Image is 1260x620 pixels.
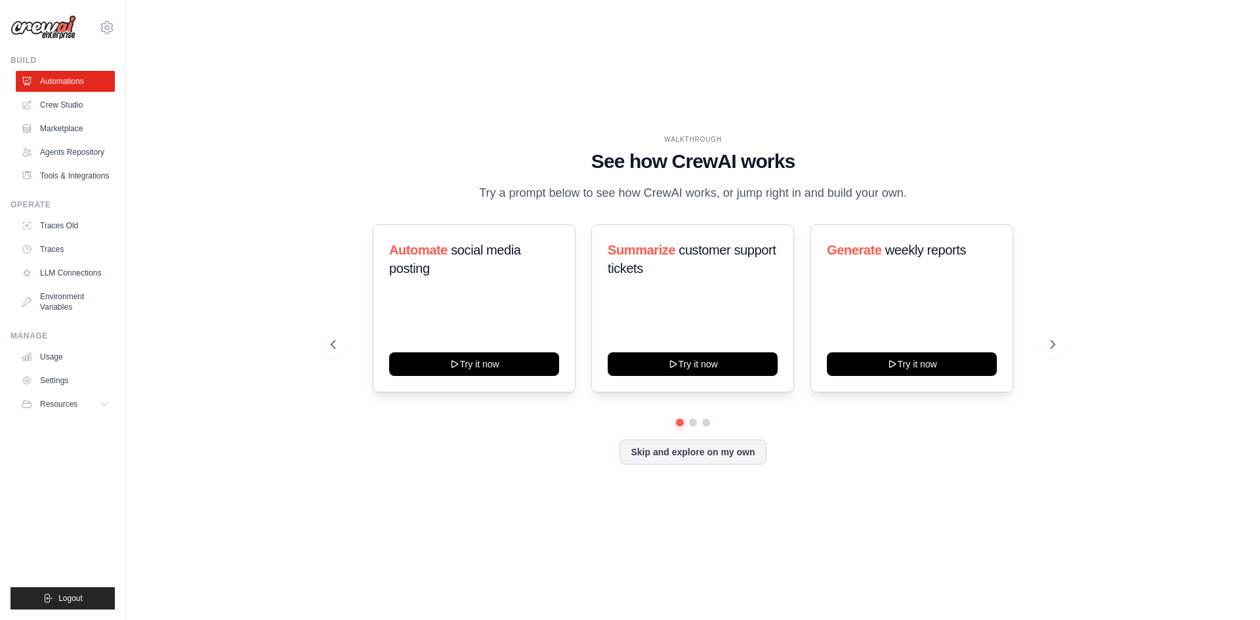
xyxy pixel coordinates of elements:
a: Usage [16,346,115,367]
a: LLM Connections [16,262,115,283]
a: Traces Old [16,215,115,236]
button: Try it now [389,352,559,376]
a: Tools & Integrations [16,165,115,186]
div: Manage [10,331,115,341]
a: Marketplace [16,118,115,139]
div: Operate [10,199,115,210]
span: Summarize [608,243,675,257]
span: Resources [40,399,77,409]
img: Logo [10,15,76,40]
p: Try a prompt below to see how CrewAI works, or jump right in and build your own. [472,184,913,203]
span: Automate [389,243,448,257]
button: Skip and explore on my own [619,440,766,465]
h1: See how CrewAI works [331,150,1055,173]
button: Logout [10,587,115,610]
span: Generate [827,243,882,257]
a: Crew Studio [16,94,115,115]
a: Automations [16,71,115,92]
span: weekly reports [885,243,965,257]
a: Settings [16,370,115,391]
span: social media posting [389,243,521,276]
button: Resources [16,394,115,415]
div: Build [10,55,115,66]
div: Widget de chat [1194,557,1260,620]
a: Traces [16,239,115,260]
div: WALKTHROUGH [331,134,1055,144]
button: Try it now [608,352,778,376]
span: customer support tickets [608,243,776,276]
iframe: Chat Widget [1194,557,1260,620]
a: Environment Variables [16,286,115,318]
a: Agents Repository [16,142,115,163]
button: Try it now [827,352,997,376]
span: Logout [58,593,83,604]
